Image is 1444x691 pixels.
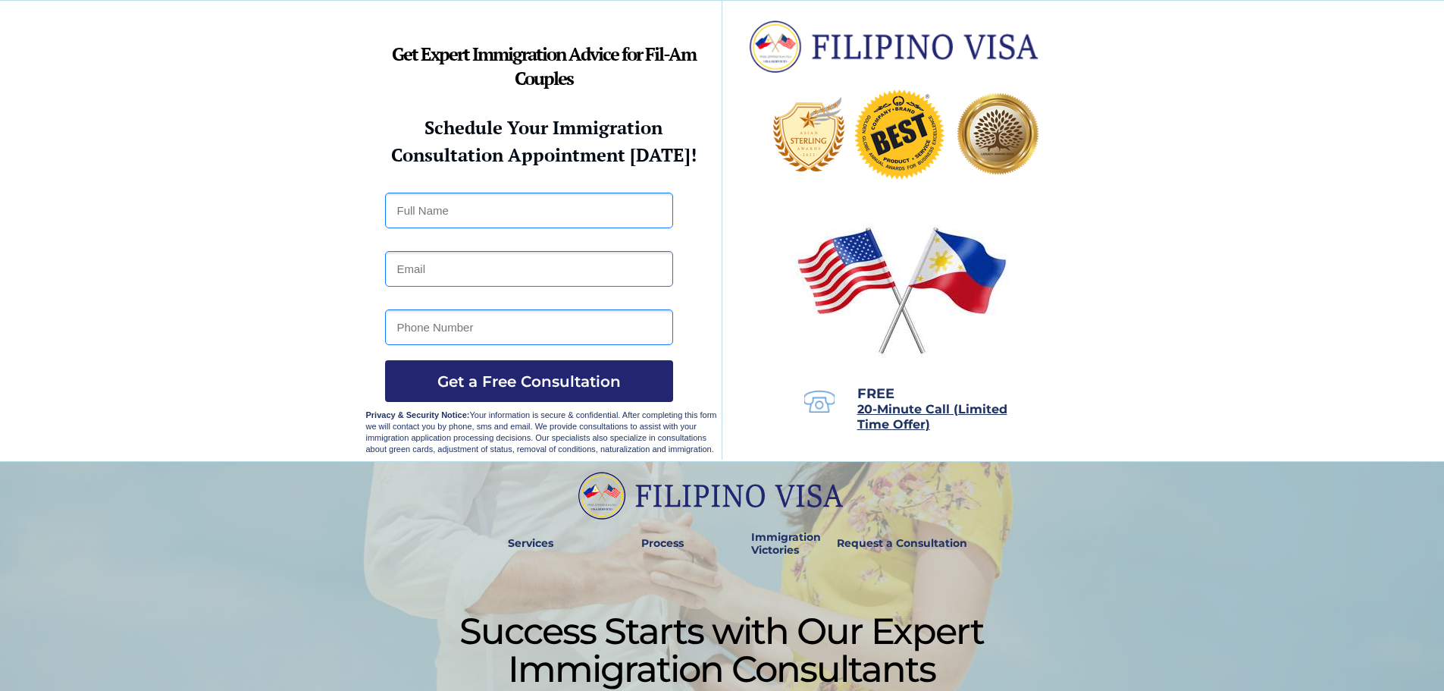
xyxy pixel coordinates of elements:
[857,385,894,402] span: FREE
[385,372,673,391] span: Get a Free Consultation
[366,410,717,454] span: Your information is secure & confidential. After completing this form we will contact you by phon...
[745,526,796,561] a: Immigration Victories
[385,360,673,402] button: Get a Free Consultation
[751,530,821,557] strong: Immigration Victories
[498,526,564,561] a: Services
[385,309,673,345] input: Phone Number
[830,526,974,561] a: Request a Consultation
[385,193,673,228] input: Full Name
[857,404,1007,431] a: 20-Minute Call (Limited Time Offer)
[508,536,553,550] strong: Services
[459,609,984,691] span: Success Starts with Our Expert Immigration Consultants
[385,251,673,287] input: Email
[366,410,470,419] strong: Privacy & Security Notice:
[634,526,691,561] a: Process
[857,402,1007,432] span: 20-Minute Call (Limited Time Offer)
[837,536,967,550] strong: Request a Consultation
[392,42,696,90] strong: Get Expert Immigration Advice for Fil-Am Couples
[641,536,684,550] strong: Process
[391,143,697,167] strong: Consultation Appointment [DATE]!
[424,115,662,140] strong: Schedule Your Immigration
